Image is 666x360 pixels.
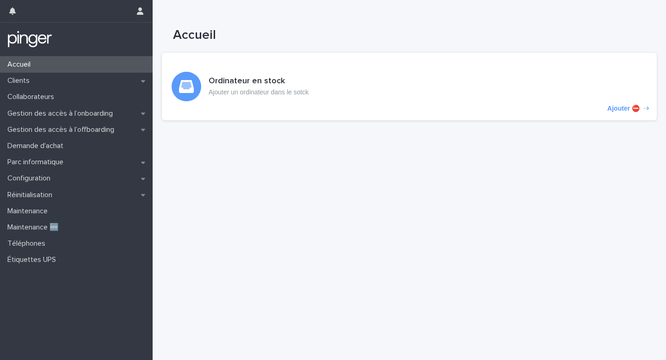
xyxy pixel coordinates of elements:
[4,158,71,167] p: Parc informatique
[4,239,53,248] p: Téléphones
[209,88,308,96] p: Ajouter un ordinateur dans le sotck
[4,223,66,232] p: Maintenance 🆕
[4,93,62,101] p: Collaborateurs
[607,105,640,112] p: Ajouter ⛔️
[7,30,52,49] img: mTgBEunGTSyRkCgitkcU
[162,53,657,120] a: Ajouter ⛔️
[4,142,71,150] p: Demande d'achat
[4,76,37,85] p: Clients
[4,125,122,134] p: Gestion des accès à l’offboarding
[4,191,60,199] p: Réinitialisation
[4,207,55,216] p: Maintenance
[4,174,58,183] p: Configuration
[173,28,623,43] h1: Accueil
[4,109,120,118] p: Gestion des accès à l’onboarding
[4,255,63,264] p: Étiquettes UPS
[209,76,308,87] h3: Ordinateur en stock
[4,60,38,69] p: Accueil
